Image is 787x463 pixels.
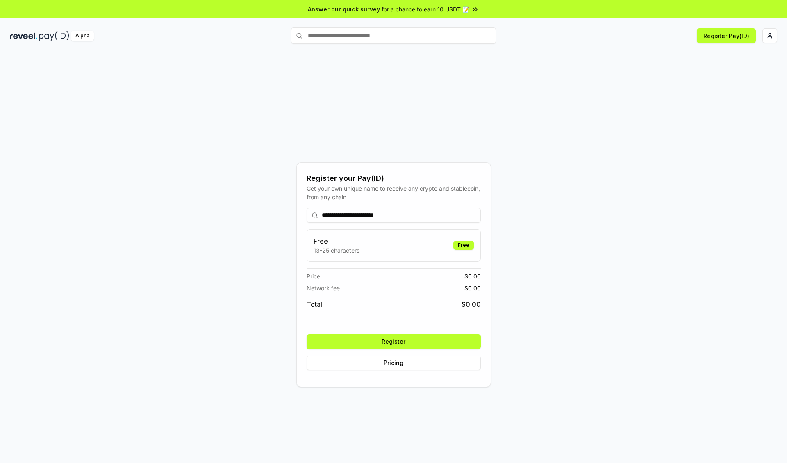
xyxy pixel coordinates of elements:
[464,272,481,281] span: $ 0.00
[307,334,481,349] button: Register
[10,31,37,41] img: reveel_dark
[307,173,481,184] div: Register your Pay(ID)
[314,246,359,255] p: 13-25 characters
[697,28,756,43] button: Register Pay(ID)
[307,299,322,309] span: Total
[453,241,474,250] div: Free
[39,31,69,41] img: pay_id
[307,272,320,281] span: Price
[307,184,481,201] div: Get your own unique name to receive any crypto and stablecoin, from any chain
[314,236,359,246] h3: Free
[307,284,340,292] span: Network fee
[308,5,380,14] span: Answer our quick survey
[71,31,94,41] div: Alpha
[382,5,469,14] span: for a chance to earn 10 USDT 📝
[462,299,481,309] span: $ 0.00
[307,356,481,370] button: Pricing
[464,284,481,292] span: $ 0.00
